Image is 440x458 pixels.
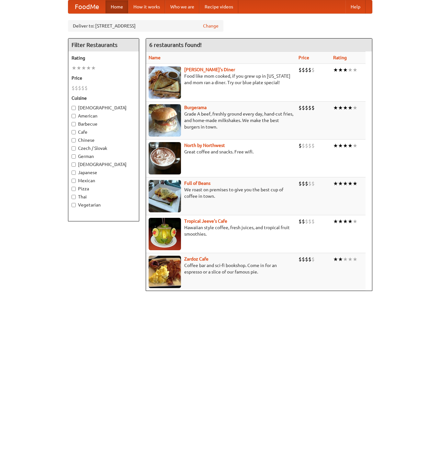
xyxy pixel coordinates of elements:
[184,105,207,110] a: Burgerama
[72,195,76,199] input: Thai
[348,218,353,225] li: ★
[348,104,353,111] li: ★
[333,104,338,111] li: ★
[299,256,302,263] li: $
[308,104,311,111] li: $
[72,129,136,135] label: Cafe
[72,177,136,184] label: Mexican
[72,145,136,151] label: Czech / Slovak
[68,0,106,13] a: FoodMe
[72,95,136,101] h5: Cuisine
[149,149,293,155] p: Great coffee and snacks. Free wifi.
[81,64,86,72] li: ★
[311,66,315,73] li: $
[91,64,96,72] li: ★
[72,161,136,168] label: [DEMOGRAPHIC_DATA]
[338,66,343,73] li: ★
[149,73,293,86] p: Food like mom cooked, if you grew up in [US_STATE] and mom ran a diner. Try our blue plate special!
[333,142,338,149] li: ★
[299,55,309,60] a: Price
[343,142,348,149] li: ★
[78,84,81,92] li: $
[311,142,315,149] li: $
[72,84,75,92] li: $
[184,256,209,262] b: Zardoz Cafe
[302,180,305,187] li: $
[128,0,165,13] a: How it works
[72,162,76,167] input: [DEMOGRAPHIC_DATA]
[333,180,338,187] li: ★
[305,142,308,149] li: $
[72,130,76,134] input: Cafe
[338,256,343,263] li: ★
[348,142,353,149] li: ★
[72,203,76,207] input: Vegetarian
[72,122,76,126] input: Barbecue
[76,64,81,72] li: ★
[353,104,357,111] li: ★
[72,64,76,72] li: ★
[343,256,348,263] li: ★
[149,224,293,237] p: Hawaiian style coffee, fresh juices, and tropical fruit smoothies.
[302,218,305,225] li: $
[338,218,343,225] li: ★
[299,104,302,111] li: $
[72,194,136,200] label: Thai
[85,84,88,92] li: $
[149,256,181,288] img: zardoz.jpg
[343,180,348,187] li: ★
[184,143,225,148] a: North by Northwest
[72,202,136,208] label: Vegetarian
[353,180,357,187] li: ★
[333,256,338,263] li: ★
[72,121,136,127] label: Barbecue
[308,256,311,263] li: $
[353,66,357,73] li: ★
[338,180,343,187] li: ★
[72,75,136,81] h5: Price
[308,218,311,225] li: $
[299,66,302,73] li: $
[302,66,305,73] li: $
[353,256,357,263] li: ★
[311,180,315,187] li: $
[149,218,181,250] img: jeeves.jpg
[299,218,302,225] li: $
[184,218,227,224] a: Tropical Jeeve's Cafe
[311,218,315,225] li: $
[308,142,311,149] li: $
[299,180,302,187] li: $
[106,0,128,13] a: Home
[299,142,302,149] li: $
[72,138,76,142] input: Chinese
[72,169,136,176] label: Japanese
[302,256,305,263] li: $
[72,106,76,110] input: [DEMOGRAPHIC_DATA]
[348,256,353,263] li: ★
[149,186,293,199] p: We roast on premises to give you the best cup of coffee in town.
[345,0,366,13] a: Help
[72,154,76,159] input: German
[305,180,308,187] li: $
[343,104,348,111] li: ★
[149,66,181,99] img: sallys.jpg
[86,64,91,72] li: ★
[305,66,308,73] li: $
[353,218,357,225] li: ★
[338,104,343,111] li: ★
[302,142,305,149] li: $
[81,84,85,92] li: $
[149,104,181,137] img: burgerama.jpg
[72,187,76,191] input: Pizza
[72,105,136,111] label: [DEMOGRAPHIC_DATA]
[165,0,199,13] a: Who we are
[184,67,235,72] a: [PERSON_NAME]'s Diner
[343,66,348,73] li: ★
[72,55,136,61] h5: Rating
[311,256,315,263] li: $
[72,185,136,192] label: Pizza
[72,113,136,119] label: American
